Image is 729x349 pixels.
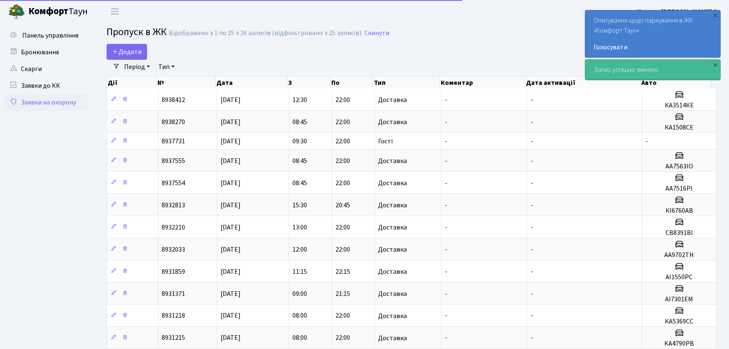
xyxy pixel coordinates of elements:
[107,25,167,39] span: Пропуск в ЖК
[645,124,713,132] h5: КА1508СЕ
[531,289,533,298] span: -
[378,246,407,253] span: Доставка
[330,77,373,89] th: По
[162,95,185,104] span: 8938412
[162,267,185,276] span: 8931859
[162,334,185,343] span: 8931215
[445,95,447,104] span: -
[162,178,185,188] span: 8937554
[525,77,640,89] th: Дата активації
[445,245,447,254] span: -
[162,311,185,321] span: 8931218
[292,156,307,166] span: 08:45
[4,77,88,94] a: Заявки до КК
[335,201,350,210] span: 20:45
[162,201,185,210] span: 8932813
[531,334,533,343] span: -
[335,156,350,166] span: 22:00
[335,334,350,343] span: 22:00
[378,119,407,125] span: Доставка
[440,77,525,89] th: Коментар
[364,29,389,37] a: Скинути
[292,311,307,321] span: 08:00
[221,178,241,188] span: [DATE]
[594,42,712,52] a: Голосувати
[292,95,307,104] span: 12:30
[221,311,241,321] span: [DATE]
[221,334,241,343] span: [DATE]
[216,77,287,89] th: Дата
[8,3,25,20] img: logo.png
[585,10,720,57] div: Опитування щодо паркування в ЖК «Комфорт Таун»
[445,201,447,210] span: -
[335,223,350,232] span: 22:00
[104,5,125,18] button: Переключити навігацію
[335,245,350,254] span: 22:00
[292,137,307,146] span: 09:30
[157,77,216,89] th: №
[445,311,447,321] span: -
[378,290,407,297] span: Доставка
[378,138,393,145] span: Гості
[378,97,407,103] span: Доставка
[221,117,241,127] span: [DATE]
[378,335,407,341] span: Доставка
[4,27,88,44] a: Панель управління
[28,5,69,18] b: Комфорт
[28,5,88,19] span: Таун
[292,201,307,210] span: 15:30
[335,289,350,298] span: 21:15
[531,178,533,188] span: -
[4,44,88,61] a: Бронювання
[335,95,350,104] span: 22:00
[645,185,713,193] h5: АА7516PI
[645,229,713,237] h5: СВ8391ВІ
[221,267,241,276] span: [DATE]
[445,267,447,276] span: -
[292,245,307,254] span: 12:00
[378,224,407,231] span: Доставка
[221,156,241,166] span: [DATE]
[445,117,447,127] span: -
[107,44,147,60] a: Додати
[531,95,533,104] span: -
[585,60,720,80] div: Запис успішно змінено.
[531,156,533,166] span: -
[292,223,307,232] span: 13:00
[531,223,533,232] span: -
[378,313,407,319] span: Доставка
[107,77,157,89] th: Дії
[22,31,79,40] span: Панель управління
[335,137,350,146] span: 22:00
[645,102,713,110] h5: КА3514КЕ
[645,296,713,303] h5: АІ7301ЕМ
[221,289,241,298] span: [DATE]
[645,207,713,215] h5: КІ6760АВ
[335,178,350,188] span: 22:00
[221,95,241,104] span: [DATE]
[221,201,241,210] span: [DATE]
[378,180,407,186] span: Доставка
[637,7,719,16] b: Цитрус [PERSON_NAME] А.
[162,289,185,298] span: 8931371
[445,334,447,343] span: -
[292,117,307,127] span: 08:45
[287,77,330,89] th: З
[162,245,185,254] span: 8932033
[4,94,88,111] a: Заявки на охорону
[531,137,533,146] span: -
[378,158,407,164] span: Доставка
[335,311,350,321] span: 22:00
[445,178,447,188] span: -
[531,311,533,321] span: -
[378,202,407,209] span: Доставка
[292,289,307,298] span: 09:00
[445,156,447,166] span: -
[162,156,185,166] span: 8937555
[531,267,533,276] span: -
[121,60,153,74] a: Період
[645,318,713,326] h5: КА5369СС
[373,77,440,89] th: Тип
[445,223,447,232] span: -
[711,61,719,69] div: ×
